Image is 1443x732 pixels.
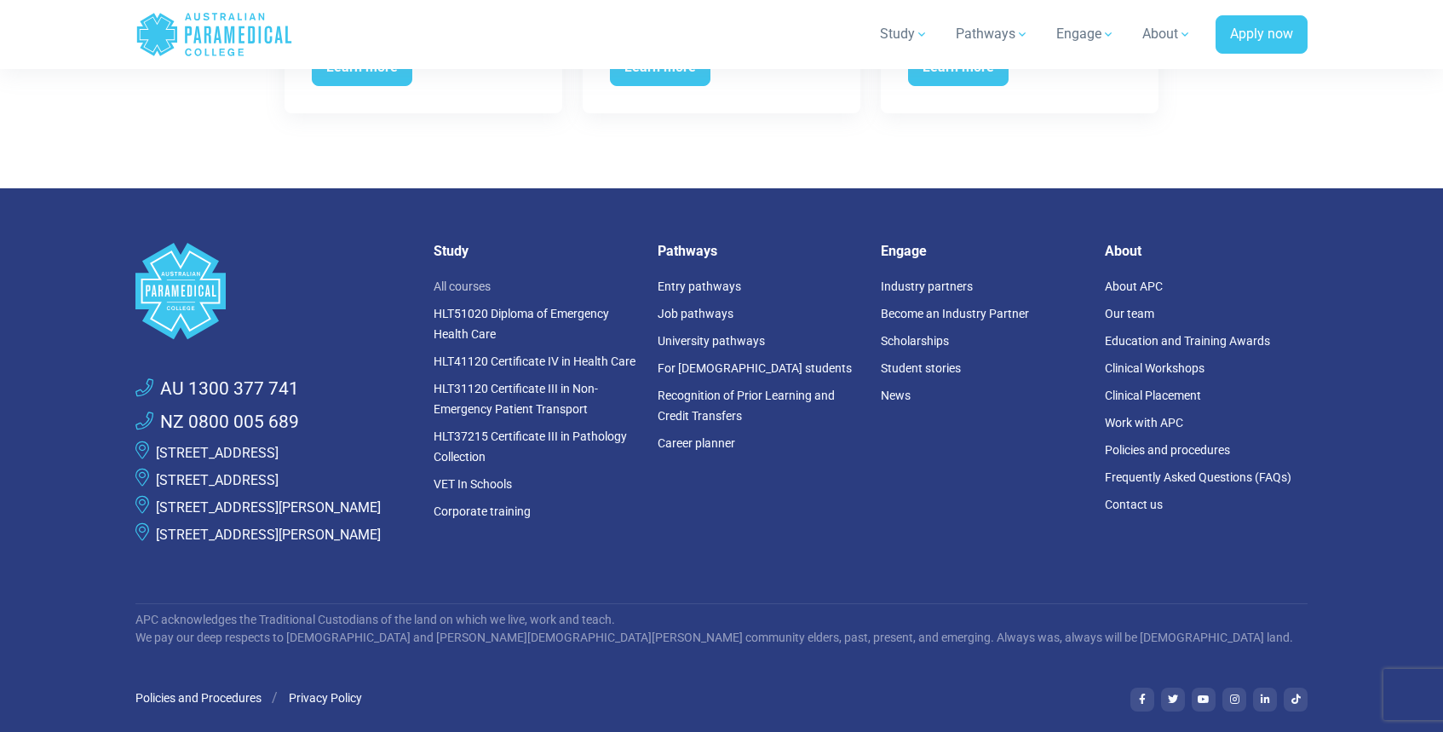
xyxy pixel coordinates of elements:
[1105,443,1230,457] a: Policies and procedures
[881,389,911,402] a: News
[1216,15,1308,55] a: Apply now
[658,389,835,423] a: Recognition of Prior Learning and Credit Transfers
[434,280,491,293] a: All courses
[881,361,961,375] a: Student stories
[658,243,861,259] h5: Pathways
[434,429,627,464] a: HLT37215 Certificate III in Pathology Collection
[658,436,735,450] a: Career planner
[1105,243,1308,259] h5: About
[434,504,531,518] a: Corporate training
[1105,416,1183,429] a: Work with APC
[1105,334,1270,348] a: Education and Training Awards
[156,527,381,543] a: [STREET_ADDRESS][PERSON_NAME]
[1132,10,1202,58] a: About
[1105,470,1291,484] a: Frequently Asked Questions (FAQs)
[1105,307,1154,320] a: Our team
[1105,389,1201,402] a: Clinical Placement
[434,382,598,416] a: HLT31120 Certificate III in Non-Emergency Patient Transport
[1105,498,1163,511] a: Contact us
[434,243,637,259] h5: Study
[658,334,765,348] a: University pathways
[658,307,733,320] a: Job pathways
[881,334,949,348] a: Scholarships
[135,691,262,705] a: Policies and Procedures
[1105,280,1163,293] a: About APC
[434,354,635,368] a: HLT41120 Certificate IV in Health Care
[156,445,279,461] a: [STREET_ADDRESS]
[881,280,973,293] a: Industry partners
[1105,361,1204,375] a: Clinical Workshops
[135,409,299,436] a: NZ 0800 005 689
[434,307,609,341] a: HLT51020 Diploma of Emergency Health Care
[135,7,293,62] a: Australian Paramedical College
[870,10,939,58] a: Study
[135,611,1308,647] p: APC acknowledges the Traditional Custodians of the land on which we live, work and teach. We pay ...
[156,472,279,488] a: [STREET_ADDRESS]
[135,243,413,339] a: Space
[658,280,741,293] a: Entry pathways
[156,499,381,516] a: [STREET_ADDRESS][PERSON_NAME]
[881,307,1029,320] a: Become an Industry Partner
[1046,10,1125,58] a: Engage
[434,477,512,491] a: VET In Schools
[881,243,1084,259] h5: Engage
[658,361,852,375] a: For [DEMOGRAPHIC_DATA] students
[946,10,1039,58] a: Pathways
[135,376,299,403] a: AU 1300 377 741
[289,691,362,705] a: Privacy Policy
